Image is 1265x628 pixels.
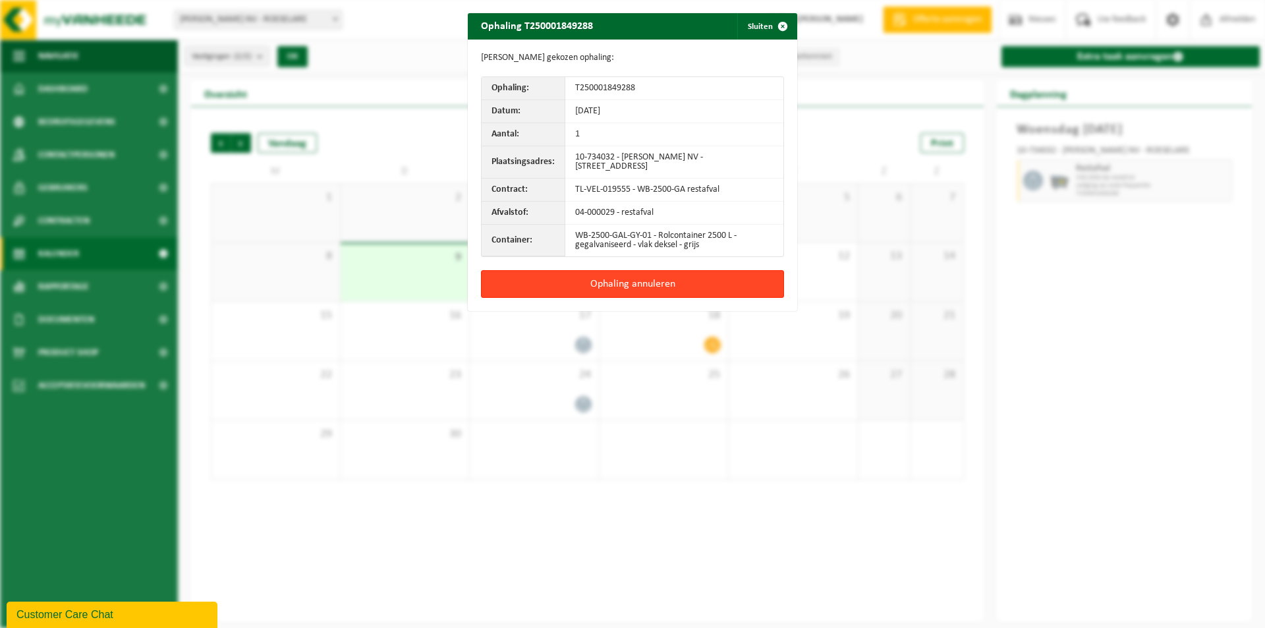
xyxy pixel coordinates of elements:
td: T250001849288 [565,77,783,100]
td: 1 [565,123,783,146]
iframe: chat widget [7,599,220,628]
td: TL-VEL-019555 - WB-2500-GA restafval [565,179,783,202]
td: WB-2500-GAL-GY-01 - Rolcontainer 2500 L - gegalvaniseerd - vlak deksel - grijs [565,225,783,256]
p: [PERSON_NAME] gekozen ophaling: [481,53,784,63]
td: 04-000029 - restafval [565,202,783,225]
td: [DATE] [565,100,783,123]
th: Plaatsingsadres: [482,146,565,179]
td: 10-734032 - [PERSON_NAME] NV - [STREET_ADDRESS] [565,146,783,179]
h2: Ophaling T250001849288 [468,13,606,38]
th: Datum: [482,100,565,123]
button: Ophaling annuleren [481,270,784,298]
th: Ophaling: [482,77,565,100]
th: Container: [482,225,565,256]
th: Afvalstof: [482,202,565,225]
th: Aantal: [482,123,565,146]
th: Contract: [482,179,565,202]
button: Sluiten [737,13,796,40]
